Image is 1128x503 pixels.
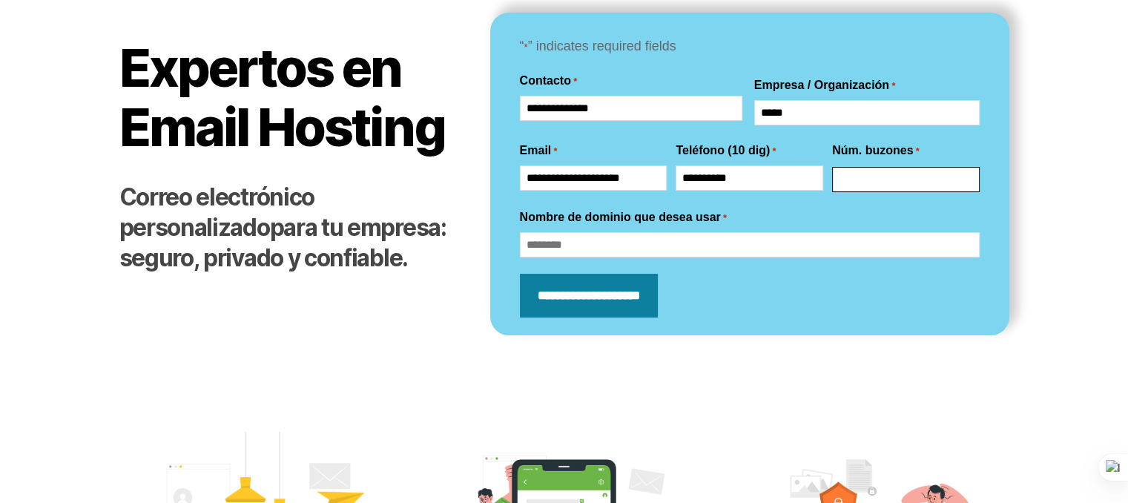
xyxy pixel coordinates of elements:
[119,183,461,274] h2: para tu empresa: seguro, privado y confiable.
[119,183,314,242] strong: Correo electrónico personalizado
[832,142,920,160] label: Núm. buzones
[676,142,776,160] label: Teléfono (10 dig)
[520,208,727,226] label: Nombre de dominio que desea usar
[520,72,578,90] legend: Contacto
[520,142,558,160] label: Email
[119,39,461,157] h1: Expertos en Email Hosting
[520,35,980,59] p: “ ” indicates required fields
[754,76,896,94] label: Empresa / Organización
